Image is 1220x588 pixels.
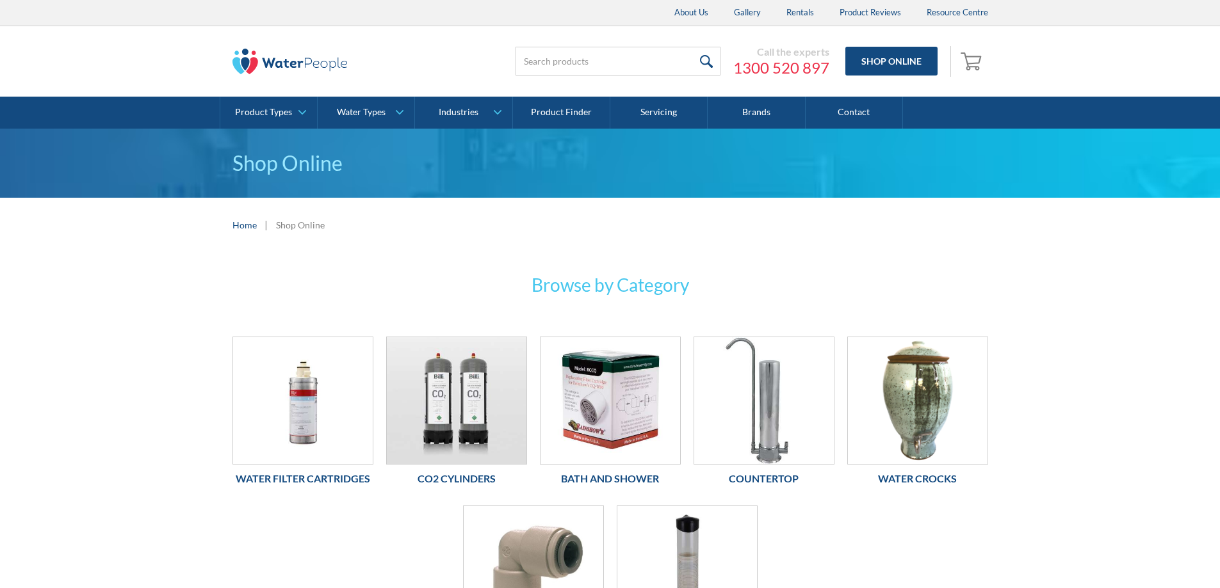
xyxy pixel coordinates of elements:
[361,271,860,298] h3: Browse by Category
[847,471,988,486] h6: Water Crocks
[235,107,292,118] div: Product Types
[439,107,478,118] div: Industries
[540,471,681,486] h6: Bath and Shower
[232,337,373,493] a: Water Filter CartridgesWater Filter Cartridges
[220,97,317,129] a: Product Types
[387,337,526,464] img: Co2 Cylinders
[733,58,829,77] a: 1300 520 897
[845,47,938,75] a: Shop Online
[276,218,325,232] div: Shop Online
[386,337,527,493] a: Co2 CylindersCo2 Cylinders
[263,217,270,232] div: |
[516,47,720,75] input: Search products
[318,97,414,129] a: Water Types
[232,471,373,486] h6: Water Filter Cartridges
[541,337,680,464] img: Bath and Shower
[540,337,681,493] a: Bath and ShowerBath and Shower
[961,51,985,71] img: shopping cart
[232,148,988,179] h1: Shop Online
[806,97,903,129] a: Contact
[847,337,988,493] a: Water CrocksWater Crocks
[386,471,527,486] h6: Co2 Cylinders
[733,45,829,58] div: Call the experts
[957,46,988,77] a: Open cart
[337,107,386,118] div: Water Types
[513,97,610,129] a: Product Finder
[232,49,348,74] img: The Water People
[232,218,257,232] a: Home
[694,471,834,486] h6: Countertop
[610,97,708,129] a: Servicing
[694,337,834,493] a: CountertopCountertop
[848,337,988,464] img: Water Crocks
[694,337,834,464] img: Countertop
[415,97,512,129] a: Industries
[708,97,805,129] a: Brands
[233,337,373,464] img: Water Filter Cartridges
